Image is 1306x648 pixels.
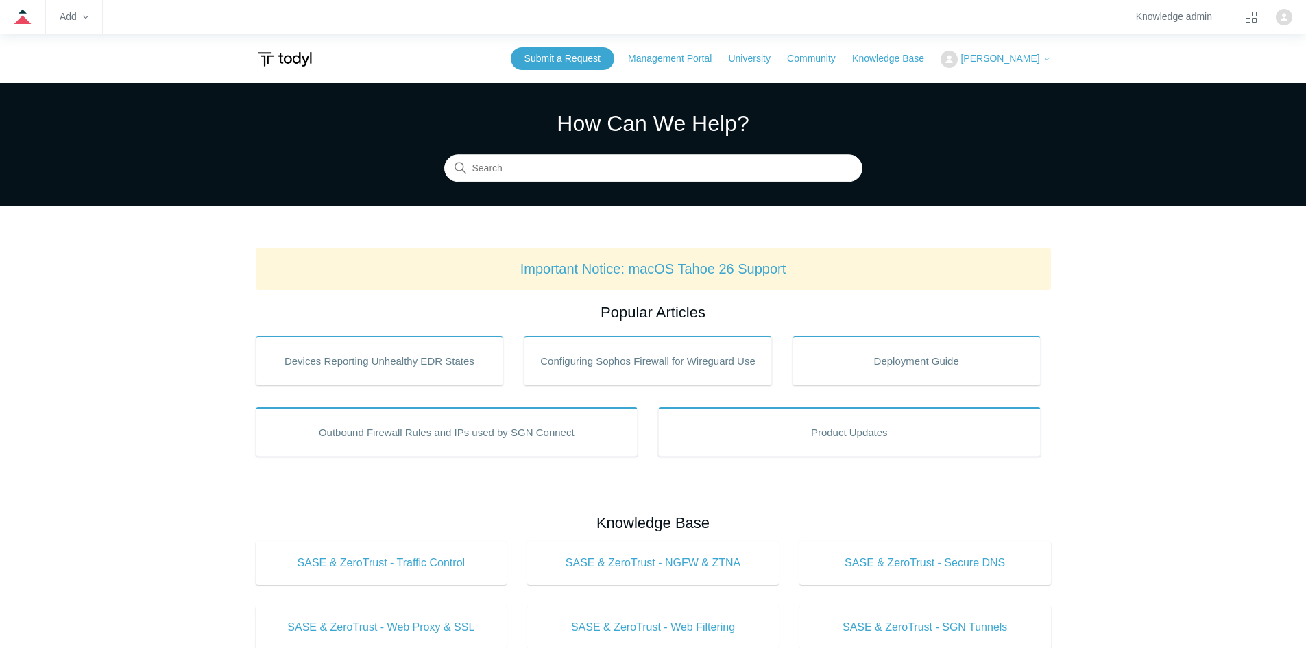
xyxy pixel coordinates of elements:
[820,555,1030,571] span: SASE & ZeroTrust - Secure DNS
[276,619,487,636] span: SASE & ZeroTrust - Web Proxy & SSL
[256,512,1051,534] h2: Knowledge Base
[276,555,487,571] span: SASE & ZeroTrust - Traffic Control
[820,619,1030,636] span: SASE & ZeroTrust - SGN Tunnels
[60,13,88,21] zd-hc-trigger: Add
[256,541,507,585] a: SASE & ZeroTrust - Traffic Control
[256,336,504,385] a: Devices Reporting Unhealthy EDR States
[520,261,786,276] a: Important Notice: macOS Tahoe 26 Support
[1276,9,1292,25] img: user avatar
[941,51,1050,68] button: [PERSON_NAME]
[444,107,862,140] h1: How Can We Help?
[728,51,784,66] a: University
[548,619,758,636] span: SASE & ZeroTrust - Web Filtering
[960,53,1039,64] span: [PERSON_NAME]
[256,407,638,457] a: Outbound Firewall Rules and IPs used by SGN Connect
[793,336,1041,385] a: Deployment Guide
[527,541,779,585] a: SASE & ZeroTrust - NGFW & ZTNA
[628,51,725,66] a: Management Portal
[524,336,772,385] a: Configuring Sophos Firewall for Wireguard Use
[511,47,614,70] a: Submit a Request
[658,407,1041,457] a: Product Updates
[1136,13,1212,21] a: Knowledge admin
[799,541,1051,585] a: SASE & ZeroTrust - Secure DNS
[1276,9,1292,25] zd-hc-trigger: Click your profile icon to open the profile menu
[787,51,849,66] a: Community
[548,555,758,571] span: SASE & ZeroTrust - NGFW & ZTNA
[256,47,314,72] img: Todyl Support Center Help Center home page
[256,301,1051,324] h2: Popular Articles
[444,155,862,182] input: Search
[852,51,938,66] a: Knowledge Base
